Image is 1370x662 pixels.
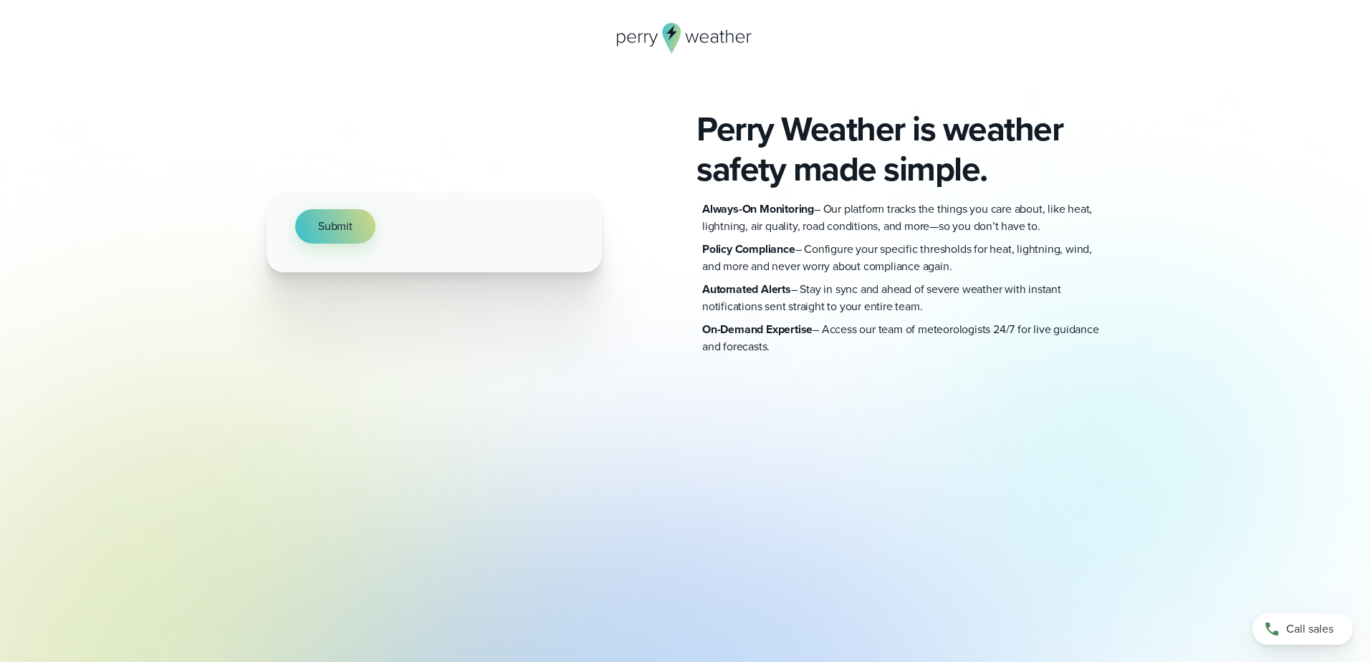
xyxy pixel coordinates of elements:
strong: Automated Alerts [702,281,791,297]
strong: On-Demand Expertise [702,321,813,337]
h2: Perry Weather is weather safety made simple. [696,109,1103,189]
a: Call sales [1252,613,1353,645]
p: – Our platform tracks the things you care about, like heat, lightning, air quality, road conditio... [702,201,1103,235]
span: Call sales [1286,620,1333,638]
strong: Always-On Monitoring [702,201,814,217]
p: – Configure your specific thresholds for heat, lightning, wind, and more and never worry about co... [702,241,1103,275]
p: – Stay in sync and ahead of severe weather with instant notifications sent straight to your entir... [702,281,1103,315]
button: Submit [295,209,375,244]
p: – Access our team of meteorologists 24/7 for live guidance and forecasts. [702,321,1103,355]
strong: Policy Compliance [702,241,795,257]
span: Submit [318,218,353,235]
